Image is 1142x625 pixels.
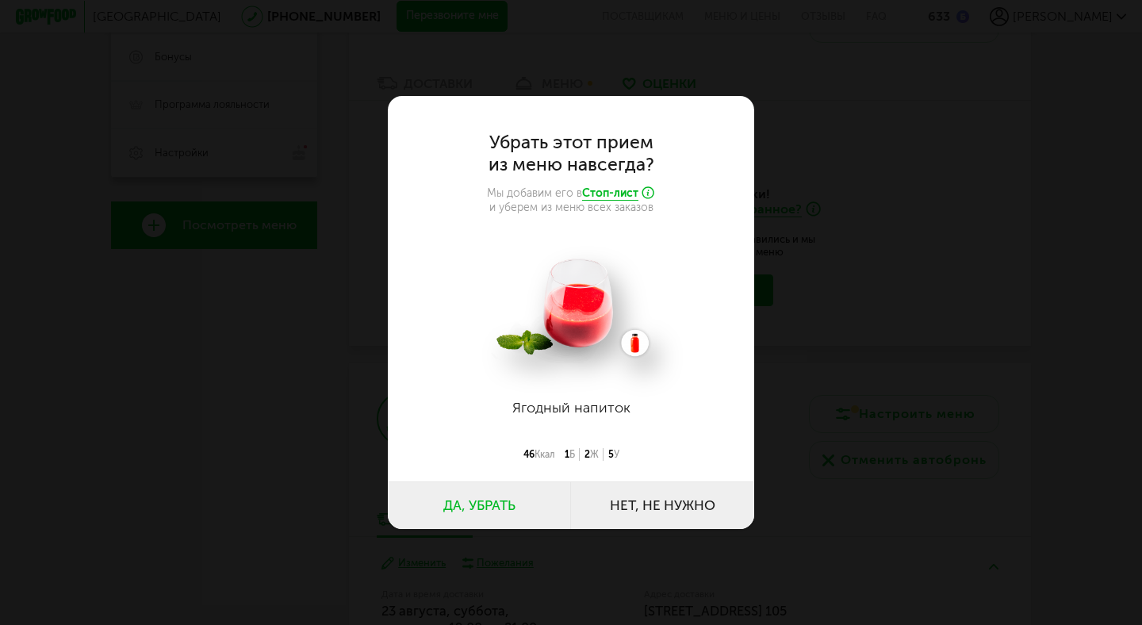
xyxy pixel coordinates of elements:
span: Стоп-лист [582,186,638,201]
p: Мы добавим его в и уберем из меню всех заказов [427,186,715,214]
span: Б [569,449,575,460]
span: Ж [590,449,599,460]
button: Нет, не нужно [571,481,754,529]
button: Да, убрать [388,481,571,529]
div: 1 [560,448,580,461]
span: Ккал [535,449,555,460]
h4: Ягодный напиток [427,382,715,433]
img: big_YBMmxpc0UdwTUZav.png [488,247,654,366]
div: 2 [580,448,604,461]
div: 5 [604,448,624,461]
div: 46 [519,448,560,461]
span: У [614,449,619,460]
h3: Убрать этот прием из меню навсегда? [427,131,715,175]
